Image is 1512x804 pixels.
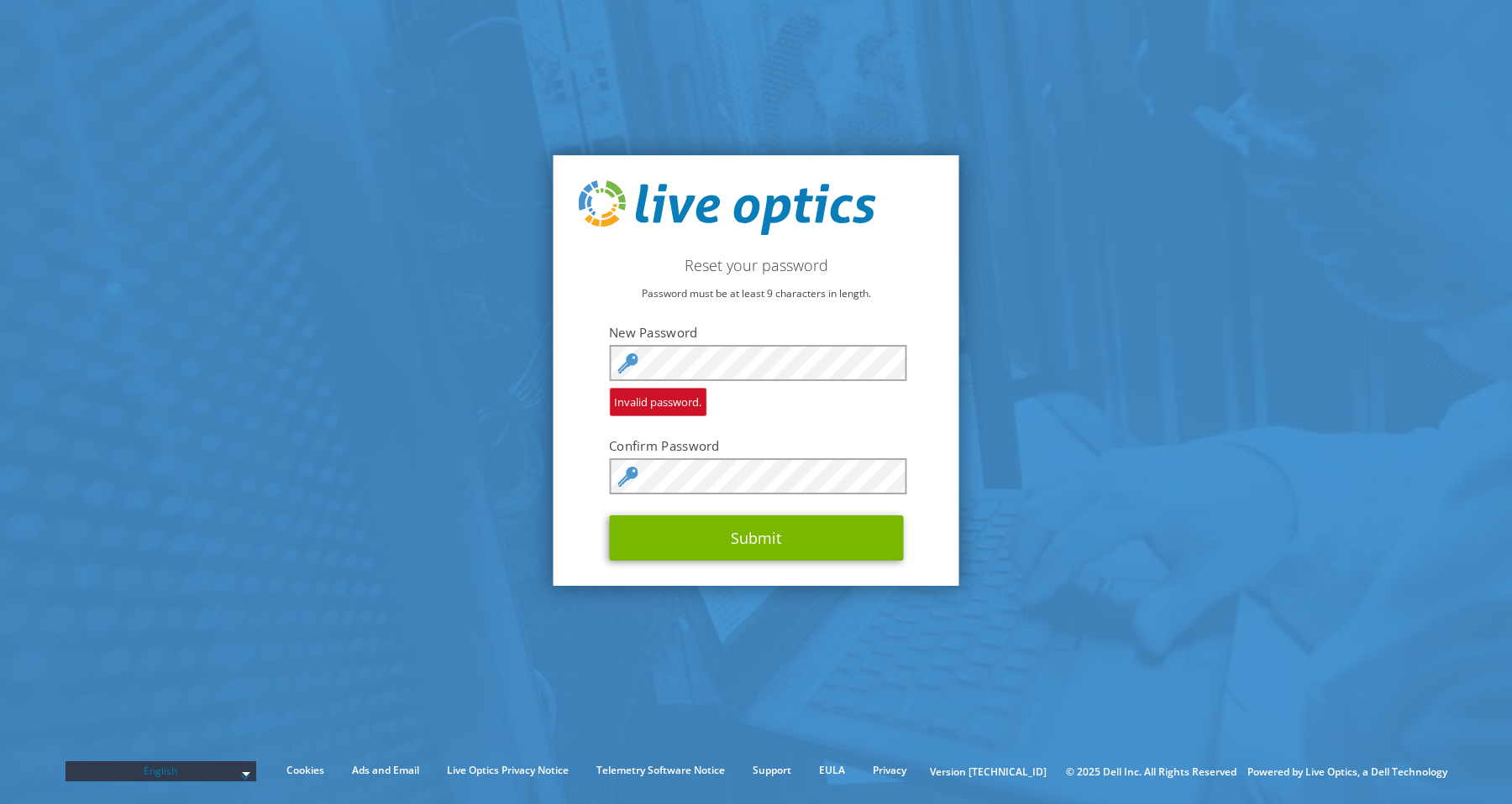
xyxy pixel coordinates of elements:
[339,761,432,780] a: Ads and Email
[609,388,706,416] span: Invalid password.
[579,180,876,236] img: live_optics_svg.svg
[806,761,858,780] a: EULA
[609,515,903,561] button: Submit
[740,761,804,780] a: Support
[860,761,919,780] a: Privacy
[434,761,581,780] a: Live Optics Privacy Notice
[609,324,903,341] label: New Password
[74,761,249,781] span: English
[1247,763,1447,781] li: Powered by Live Optics, a Dell Technology
[579,285,934,303] p: Password must be at least 9 characters in length.
[584,761,738,780] a: Telemetry Software Notice
[274,761,337,780] a: Cookies
[579,256,934,274] h2: Reset your password
[1058,763,1245,781] li: © 2025 Dell Inc. All Rights Reserved
[921,763,1055,781] li: Version [TECHNICAL_ID]
[609,437,903,454] label: Confirm Password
